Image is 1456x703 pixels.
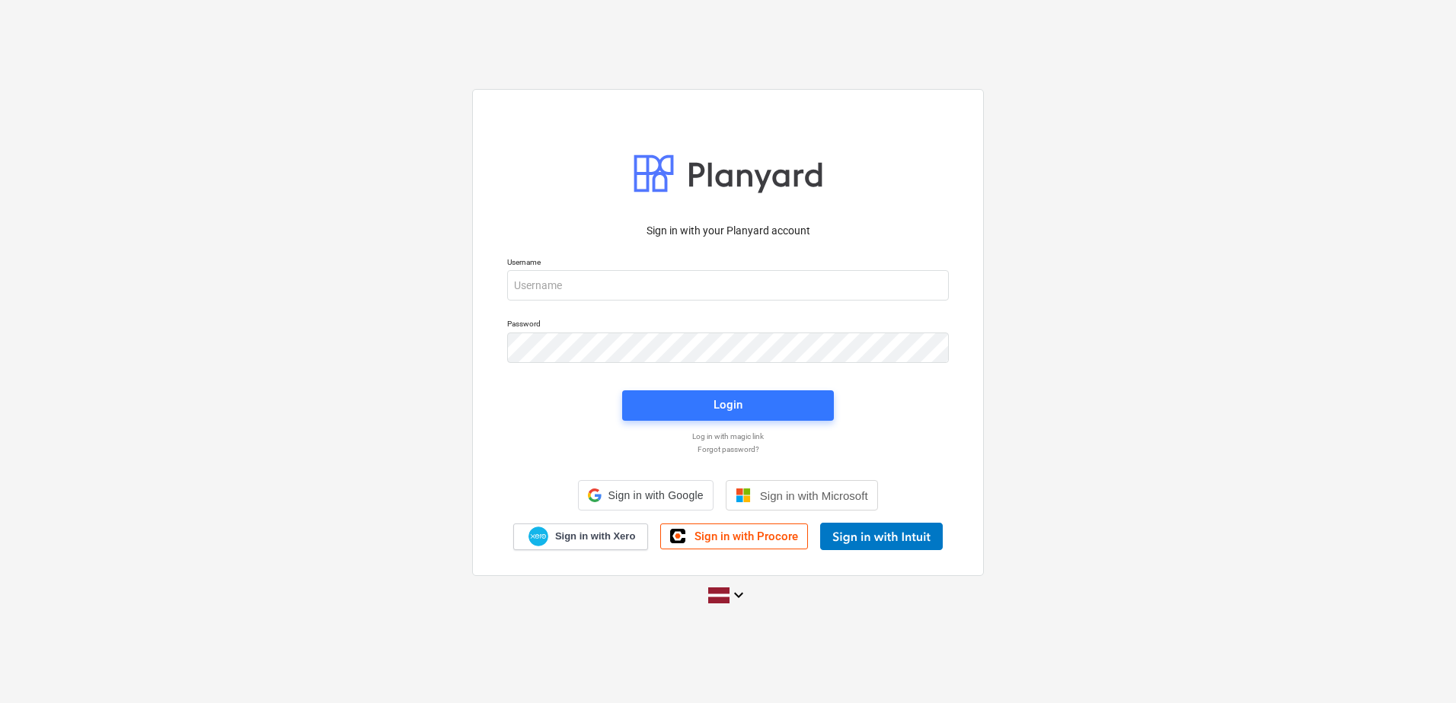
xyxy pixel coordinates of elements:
[507,257,949,270] p: Username
[660,523,808,549] a: Sign in with Procore
[730,586,748,604] i: keyboard_arrow_down
[507,319,949,332] p: Password
[760,489,868,502] span: Sign in with Microsoft
[622,390,834,421] button: Login
[694,530,798,543] span: Sign in with Procore
[714,395,742,415] div: Login
[507,223,949,239] p: Sign in with your Planyard account
[578,480,713,511] div: Sign in with Google
[500,444,956,454] a: Forgot password?
[528,526,548,547] img: Xero logo
[736,488,751,503] img: Microsoft logo
[513,523,649,550] a: Sign in with Xero
[608,489,703,501] span: Sign in with Google
[555,530,635,543] span: Sign in with Xero
[500,431,956,441] a: Log in with magic link
[507,270,949,301] input: Username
